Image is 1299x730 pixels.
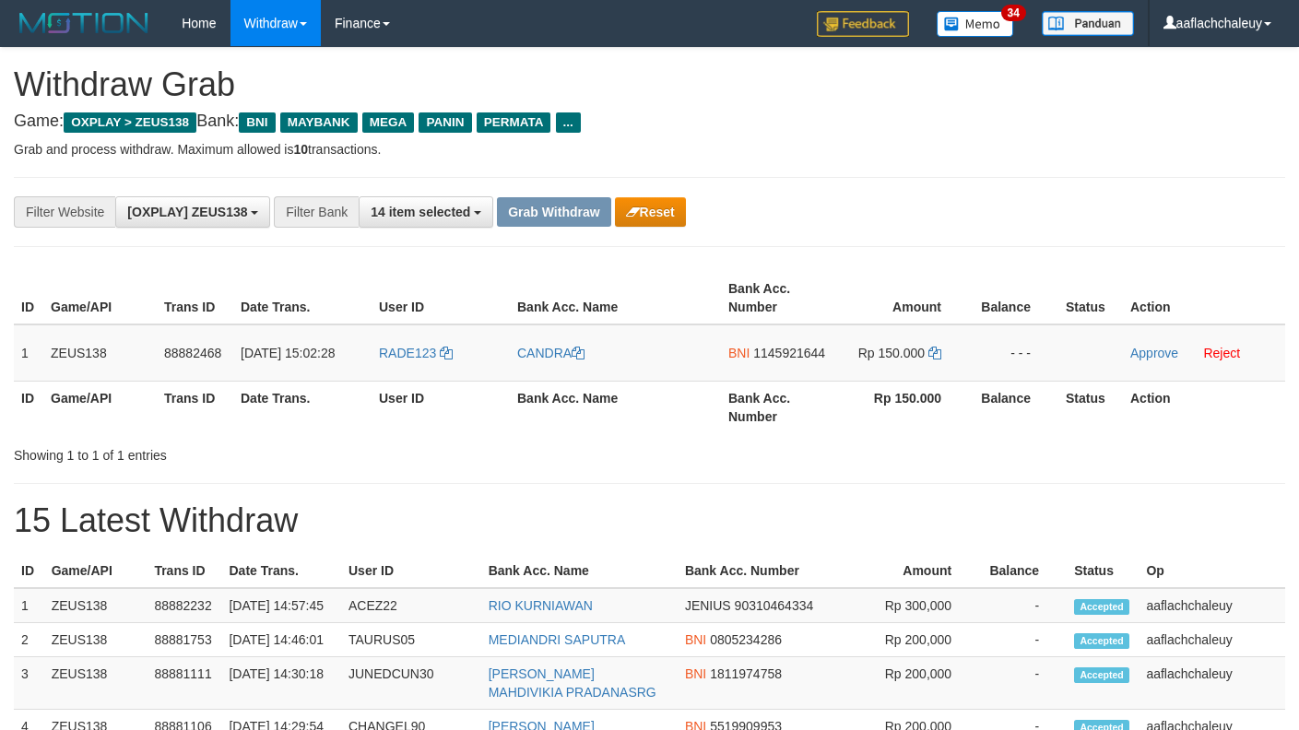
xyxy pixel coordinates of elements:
[362,112,415,133] span: MEGA
[517,346,585,360] a: CANDRA
[43,381,157,433] th: Game/API
[721,272,834,324] th: Bank Acc. Number
[1074,599,1129,615] span: Accepted
[937,11,1014,37] img: Button%20Memo.svg
[14,272,43,324] th: ID
[14,502,1285,539] h1: 15 Latest Withdraw
[834,272,969,324] th: Amount
[556,112,581,133] span: ...
[1203,346,1240,360] a: Reject
[1067,554,1139,588] th: Status
[685,666,706,681] span: BNI
[685,632,706,647] span: BNI
[969,381,1058,433] th: Balance
[1130,346,1178,360] a: Approve
[817,11,909,37] img: Feedback.jpg
[14,623,44,657] td: 2
[44,657,148,710] td: ZEUS138
[979,588,1067,623] td: -
[221,554,341,588] th: Date Trans.
[147,588,221,623] td: 88882232
[1139,554,1285,588] th: Op
[14,657,44,710] td: 3
[489,632,626,647] a: MEDIANDRI SAPUTRA
[1074,633,1129,649] span: Accepted
[372,381,510,433] th: User ID
[233,272,372,324] th: Date Trans.
[221,623,341,657] td: [DATE] 14:46:01
[1001,5,1026,21] span: 34
[14,324,43,382] td: 1
[157,381,233,433] th: Trans ID
[239,112,275,133] span: BNI
[1042,11,1134,36] img: panduan.png
[855,623,979,657] td: Rp 200,000
[419,112,471,133] span: PANIN
[280,112,358,133] span: MAYBANK
[979,554,1067,588] th: Balance
[14,196,115,228] div: Filter Website
[14,66,1285,103] h1: Withdraw Grab
[1058,272,1123,324] th: Status
[14,9,154,37] img: MOTION_logo.png
[1139,623,1285,657] td: aaflachchaleuy
[127,205,247,219] span: [OXPLAY] ZEUS138
[43,324,157,382] td: ZEUS138
[1139,657,1285,710] td: aaflachchaleuy
[481,554,678,588] th: Bank Acc. Name
[341,554,481,588] th: User ID
[510,272,721,324] th: Bank Acc. Name
[233,381,372,433] th: Date Trans.
[855,657,979,710] td: Rp 200,000
[1123,381,1285,433] th: Action
[855,588,979,623] td: Rp 300,000
[710,632,782,647] span: Copy 0805234286 to clipboard
[834,381,969,433] th: Rp 150.000
[371,205,470,219] span: 14 item selected
[14,381,43,433] th: ID
[728,346,750,360] span: BNI
[379,346,436,360] span: RADE123
[341,588,481,623] td: ACEZ22
[1123,272,1285,324] th: Action
[710,666,782,681] span: Copy 1811974758 to clipboard
[753,346,825,360] span: Copy 1145921644 to clipboard
[1074,667,1129,683] span: Accepted
[164,346,221,360] span: 88882468
[858,346,925,360] span: Rp 150.000
[969,324,1058,382] td: - - -
[221,657,341,710] td: [DATE] 14:30:18
[510,381,721,433] th: Bank Acc. Name
[855,554,979,588] th: Amount
[341,623,481,657] td: TAURUS05
[735,598,814,613] span: Copy 90310464334 to clipboard
[44,588,148,623] td: ZEUS138
[147,623,221,657] td: 88881753
[64,112,196,133] span: OXPLAY > ZEUS138
[1058,381,1123,433] th: Status
[615,197,686,227] button: Reset
[359,196,493,228] button: 14 item selected
[14,588,44,623] td: 1
[241,346,335,360] span: [DATE] 15:02:28
[928,346,941,360] a: Copy 150000 to clipboard
[293,142,308,157] strong: 10
[44,623,148,657] td: ZEUS138
[14,140,1285,159] p: Grab and process withdraw. Maximum allowed is transactions.
[979,623,1067,657] td: -
[489,598,593,613] a: RIO KURNIAWAN
[147,554,221,588] th: Trans ID
[147,657,221,710] td: 88881111
[477,112,551,133] span: PERMATA
[274,196,359,228] div: Filter Bank
[44,554,148,588] th: Game/API
[685,598,731,613] span: JENIUS
[14,554,44,588] th: ID
[43,272,157,324] th: Game/API
[678,554,855,588] th: Bank Acc. Number
[497,197,610,227] button: Grab Withdraw
[341,657,481,710] td: JUNEDCUN30
[969,272,1058,324] th: Balance
[979,657,1067,710] td: -
[1139,588,1285,623] td: aaflachchaleuy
